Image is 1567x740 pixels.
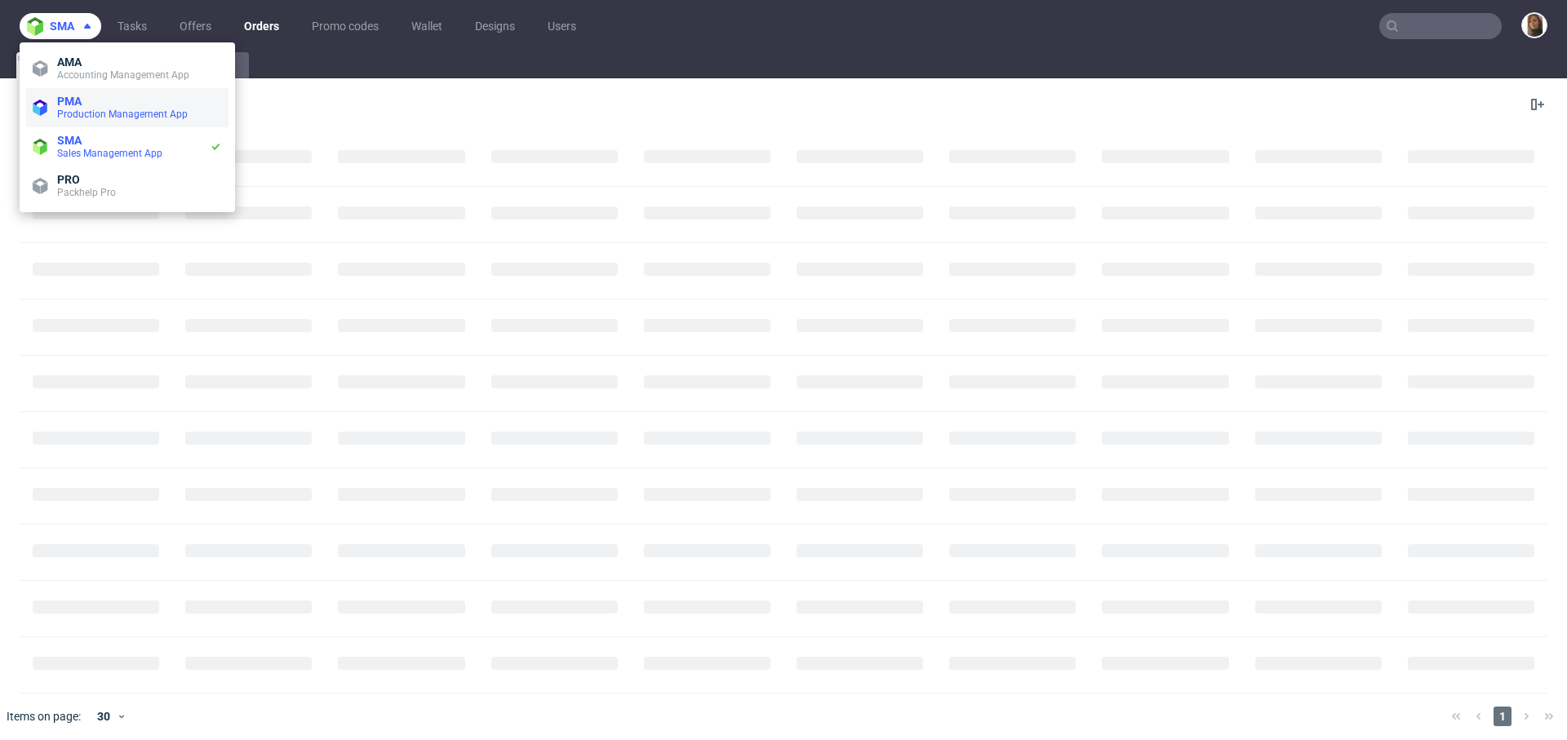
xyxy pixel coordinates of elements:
img: logo [27,17,50,36]
a: Orders [234,13,289,39]
span: Production Management App [57,109,188,120]
a: All [16,52,63,78]
a: Users [538,13,586,39]
span: AMA [57,55,82,69]
a: AMAAccounting Management App [26,49,229,88]
span: PMA [57,95,82,108]
a: Offers [170,13,221,39]
a: Wallet [402,13,452,39]
span: SMA [57,134,82,147]
button: sma [20,13,101,39]
a: PMAProduction Management App [26,88,229,127]
img: Angelina Marć [1523,14,1546,37]
span: sma [50,20,74,32]
span: Sales Management App [57,148,162,159]
span: PRO [57,173,80,186]
span: Items on page: [7,708,81,724]
a: Tasks [108,13,157,39]
span: Accounting Management App [57,69,189,81]
a: Promo codes [302,13,388,39]
span: 1 [1494,707,1512,726]
a: PROPackhelp Pro [26,166,229,206]
div: 30 [87,705,117,728]
span: Packhelp Pro [57,187,116,198]
a: Designs [465,13,525,39]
